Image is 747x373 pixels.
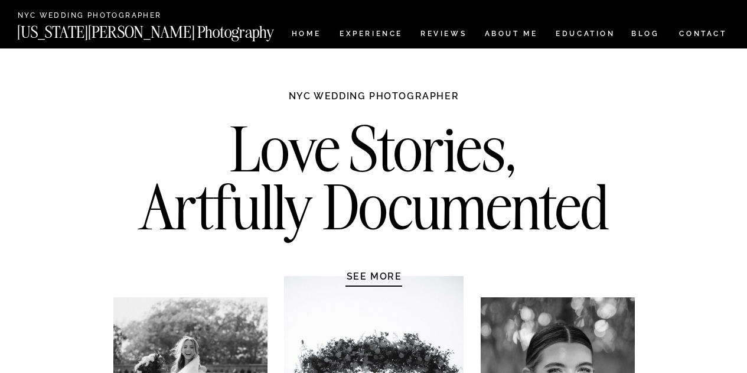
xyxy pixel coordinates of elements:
[420,30,465,40] a: REVIEWS
[340,30,402,40] a: Experience
[484,30,538,40] a: ABOUT ME
[554,30,616,40] a: EDUCATION
[17,24,314,34] a: [US_STATE][PERSON_NAME] Photography
[126,120,622,244] h2: Love Stories, Artfully Documented
[318,270,430,282] a: SEE MORE
[263,90,485,113] h1: NYC WEDDING PHOTOGRAPHER
[18,12,195,21] a: NYC Wedding Photographer
[679,27,728,40] a: CONTACT
[289,30,323,40] a: HOME
[631,30,660,40] a: BLOG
